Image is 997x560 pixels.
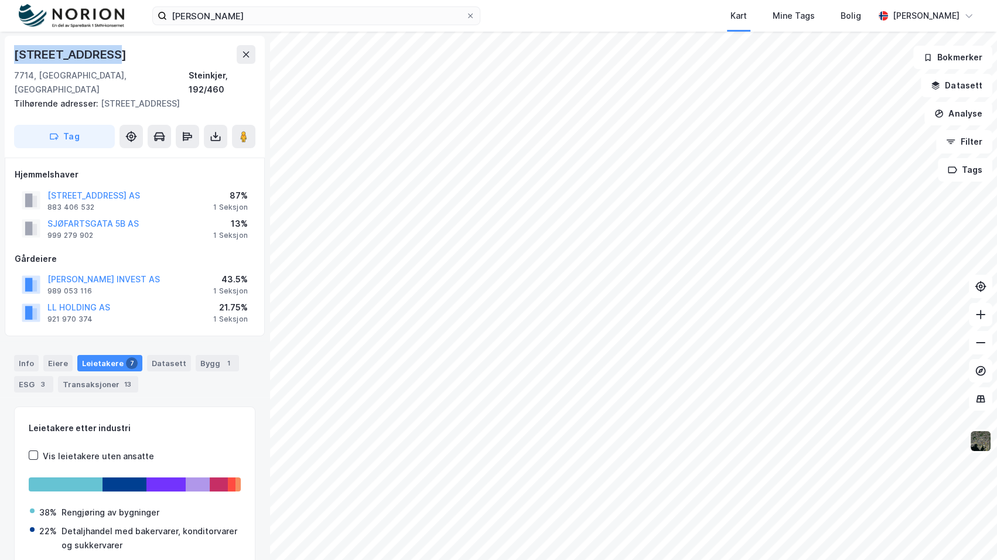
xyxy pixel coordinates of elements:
button: Analyse [924,102,992,125]
div: Rengjøring av bygninger [62,506,159,520]
div: 7714, [GEOGRAPHIC_DATA], [GEOGRAPHIC_DATA] [14,69,189,97]
div: Mine Tags [773,9,815,23]
img: norion-logo.80e7a08dc31c2e691866.png [19,4,124,28]
div: 22% [39,524,57,538]
div: 3 [37,378,49,390]
div: Detaljhandel med bakervarer, konditorvarer og sukkervarer [62,524,240,552]
iframe: Chat Widget [938,504,997,560]
div: [PERSON_NAME] [893,9,960,23]
div: 38% [39,506,57,520]
div: 1 Seksjon [213,315,248,324]
div: Steinkjer, 192/460 [189,69,255,97]
div: 1 Seksjon [213,231,248,240]
div: 921 970 374 [47,315,93,324]
div: 87% [213,189,248,203]
div: Bygg [196,355,239,371]
div: 1 [223,357,234,369]
span: Tilhørende adresser: [14,98,101,108]
div: Datasett [147,355,191,371]
img: 9k= [969,430,992,452]
div: ESG [14,376,53,392]
div: Transaksjoner [58,376,138,392]
button: Tags [938,158,992,182]
button: Filter [936,130,992,153]
div: Hjemmelshaver [15,168,255,182]
button: Tag [14,125,115,148]
div: [STREET_ADDRESS] [14,97,246,111]
div: Info [14,355,39,371]
div: 1 Seksjon [213,286,248,296]
button: Bokmerker [913,46,992,69]
div: 43.5% [213,272,248,286]
div: Bolig [841,9,861,23]
div: 999 279 902 [47,231,93,240]
input: Søk på adresse, matrikkel, gårdeiere, leietakere eller personer [167,7,466,25]
div: [STREET_ADDRESS] [14,45,129,64]
div: Vis leietakere uten ansatte [43,449,154,463]
div: Kart [730,9,747,23]
div: 13 [122,378,134,390]
div: Gårdeiere [15,252,255,266]
div: 1 Seksjon [213,203,248,212]
div: Leietakere etter industri [29,421,241,435]
div: Kontrollprogram for chat [938,504,997,560]
div: Eiere [43,355,73,371]
div: 989 053 116 [47,286,92,296]
div: 7 [126,357,138,369]
button: Datasett [921,74,992,97]
div: 13% [213,217,248,231]
div: Leietakere [77,355,142,371]
div: 883 406 532 [47,203,94,212]
div: 21.75% [213,301,248,315]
